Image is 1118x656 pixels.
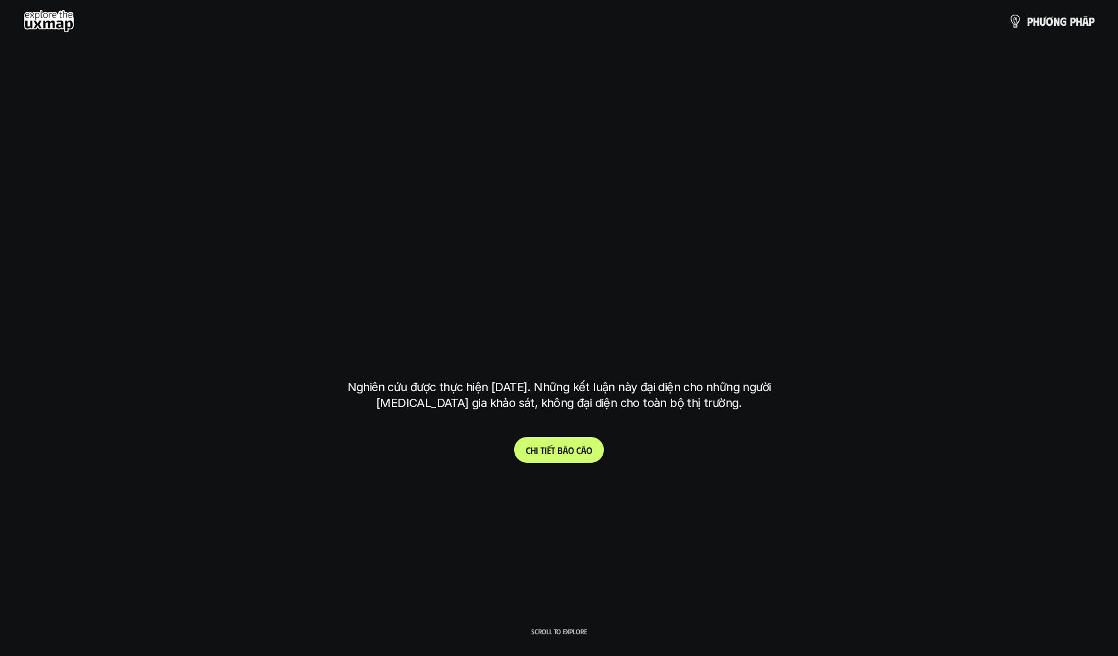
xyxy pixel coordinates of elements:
[1082,15,1089,28] span: á
[1046,15,1053,28] span: ơ
[1060,15,1067,28] span: g
[339,379,779,411] p: Nghiên cứu được thực hiện [DATE]. Những kết luận này đại diện cho những người [MEDICAL_DATA] gia ...
[1076,15,1082,28] span: h
[531,627,587,635] p: Scroll to explore
[545,445,547,456] span: i
[551,445,555,456] span: t
[1027,15,1033,28] span: p
[1089,15,1095,28] span: p
[1033,15,1039,28] span: h
[350,312,768,362] h1: tại [GEOGRAPHIC_DATA]
[345,220,774,269] h1: phạm vi công việc của
[1008,9,1095,33] a: phươngpháp
[581,445,586,456] span: á
[576,445,581,456] span: c
[563,445,568,456] span: á
[547,445,551,456] span: ế
[519,194,608,207] h6: Kết quả nghiên cứu
[586,445,592,456] span: o
[558,445,563,456] span: b
[1053,15,1060,28] span: n
[1070,15,1076,28] span: p
[568,445,574,456] span: o
[531,445,536,456] span: h
[541,445,545,456] span: t
[514,437,604,463] a: Chitiếtbáocáo
[526,445,531,456] span: C
[1039,15,1046,28] span: ư
[536,445,538,456] span: i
